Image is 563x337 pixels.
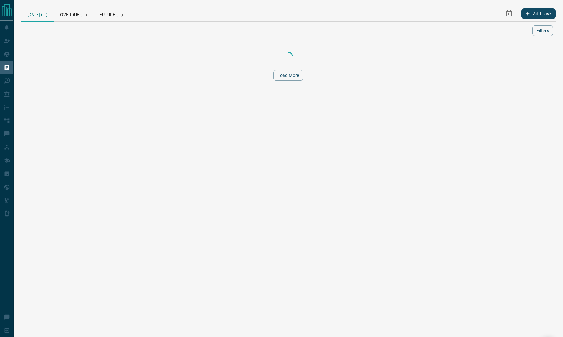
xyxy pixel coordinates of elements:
[257,50,319,63] div: Loading
[21,6,54,22] div: [DATE] (...)
[502,6,517,21] button: Select Date Range
[93,6,129,21] div: Future (...)
[54,6,93,21] div: Overdue (...)
[273,70,303,81] button: Load More
[532,25,553,36] button: Filters
[521,8,556,19] button: Add Task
